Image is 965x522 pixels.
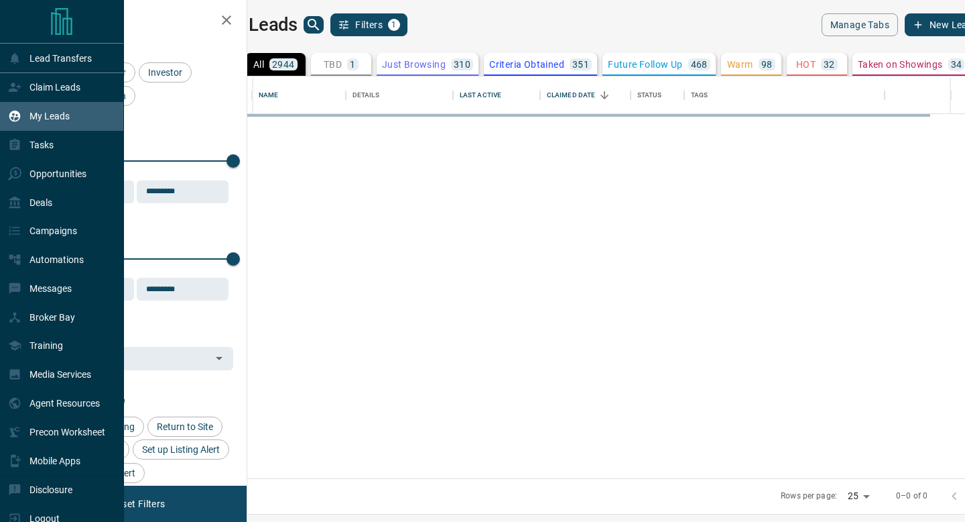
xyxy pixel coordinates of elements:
div: Set up Listing Alert [133,439,229,460]
div: Tags [691,76,708,114]
button: Open [210,349,229,368]
button: Manage Tabs [822,13,898,36]
div: Return to Site [147,417,222,437]
p: 98 [761,60,773,69]
p: Future Follow Up [608,60,682,69]
span: 1 [389,20,399,30]
span: Set up Listing Alert [137,444,224,455]
p: Just Browsing [382,60,446,69]
div: Last Active [460,76,501,114]
p: Criteria Obtained [489,60,564,69]
p: 1 [350,60,355,69]
button: Filters1 [330,13,407,36]
div: Tags [684,76,885,114]
h1: My Leads [220,14,298,36]
div: Details [346,76,453,114]
p: 32 [824,60,835,69]
p: HOT [796,60,816,69]
div: Name [259,76,279,114]
div: Details [352,76,379,114]
div: Investor [139,62,192,83]
span: Return to Site [152,421,218,432]
p: 351 [572,60,589,69]
p: 2944 [272,60,295,69]
div: Status [631,76,684,114]
p: Taken on Showings [858,60,943,69]
p: TBD [324,60,342,69]
p: Warm [727,60,753,69]
div: 25 [842,486,875,506]
div: Status [637,76,662,114]
h2: Filters [43,13,233,30]
div: Claimed Date [547,76,596,114]
p: 468 [691,60,708,69]
div: Last Active [453,76,540,114]
button: search button [304,16,324,34]
p: 0–0 of 0 [896,490,927,502]
span: Investor [143,67,187,78]
button: Reset Filters [102,492,174,515]
div: Name [252,76,346,114]
p: All [253,60,264,69]
button: Sort [595,86,614,105]
p: 310 [454,60,470,69]
div: Claimed Date [540,76,631,114]
p: Rows per page: [781,490,837,502]
p: 34 [951,60,962,69]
